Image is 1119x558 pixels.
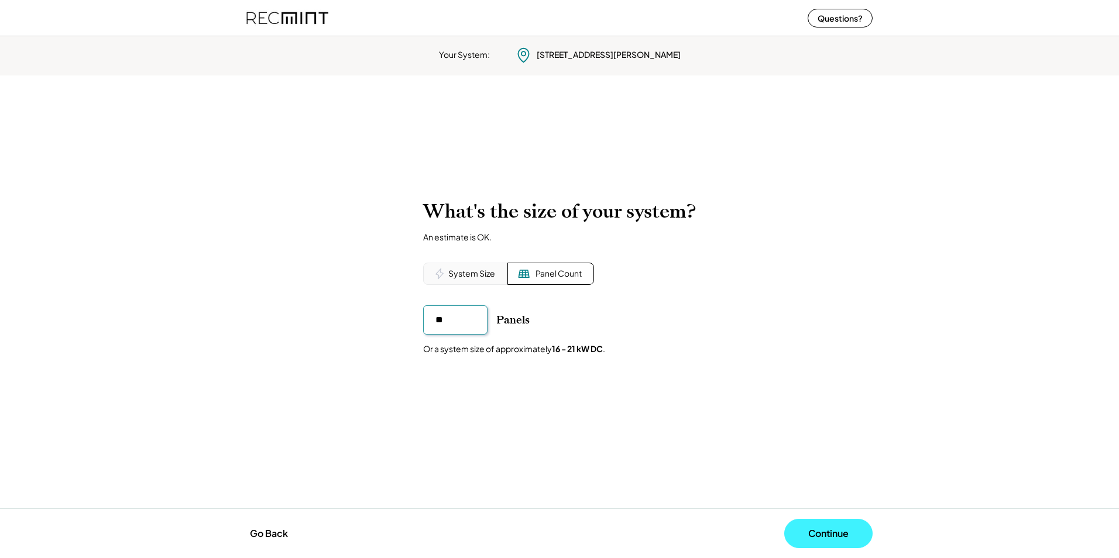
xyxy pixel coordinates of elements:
button: Continue [784,519,873,548]
strong: 16 - 21 kW DC [552,343,603,354]
img: recmint-logotype%403x%20%281%29.jpeg [246,2,328,33]
div: [STREET_ADDRESS][PERSON_NAME] [537,49,681,61]
button: Go Back [246,521,291,546]
div: Panel Count [536,268,582,280]
div: Panels [496,313,530,327]
img: Solar%20Panel%20Icon.svg [518,268,530,280]
div: System Size [448,268,495,280]
div: Or a system size of approximately . [423,343,605,355]
div: Your System: [439,49,490,61]
div: An estimate is OK. [423,232,492,242]
h2: What's the size of your system? [423,200,696,223]
button: Questions? [808,9,873,27]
